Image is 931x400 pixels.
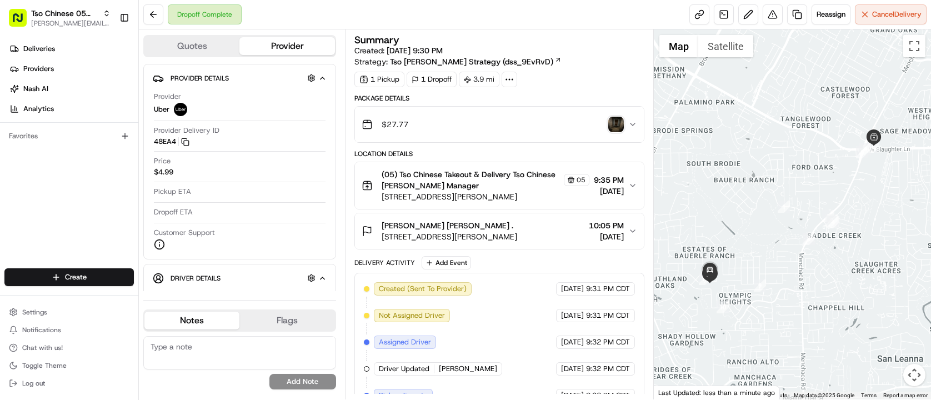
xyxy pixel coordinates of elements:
[382,169,562,191] span: (05) Tso Chinese Takeout & Delivery Tso Chinese [PERSON_NAME] Manager
[4,358,134,373] button: Toggle Theme
[822,210,834,222] div: 2
[354,45,443,56] span: Created:
[4,60,138,78] a: Providers
[22,379,45,388] span: Log out
[154,228,215,238] span: Customer Support
[354,72,404,87] div: 1 Pickup
[561,284,584,294] span: [DATE]
[154,156,171,166] span: Price
[422,256,471,269] button: Add Event
[856,146,868,158] div: 5
[4,127,134,145] div: Favorites
[379,311,445,321] span: Not Assigned Driver
[4,376,134,391] button: Log out
[355,107,644,142] button: $27.77photo_proof_of_delivery image
[859,143,871,155] div: 7
[154,207,193,217] span: Dropoff ETA
[382,220,513,231] span: [PERSON_NAME] [PERSON_NAME] .
[903,364,925,386] button: Map camera controls
[379,284,467,294] span: Created (Sent To Provider)
[872,9,922,19] span: Cancel Delivery
[382,191,589,202] span: [STREET_ADDRESS][PERSON_NAME]
[144,312,239,329] button: Notes
[407,72,457,87] div: 1 Dropoff
[594,186,624,197] span: [DATE]
[174,103,187,116] img: uber-new-logo.jpeg
[439,364,497,374] span: [PERSON_NAME]
[817,9,845,19] span: Reassign
[354,56,562,67] div: Strategy:
[561,364,584,374] span: [DATE]
[354,94,644,103] div: Package Details
[657,385,693,399] a: Open this area in Google Maps (opens a new window)
[654,386,780,399] div: Last Updated: less than a minute ago
[608,117,624,132] img: photo_proof_of_delivery image
[354,258,415,267] div: Delivery Activity
[4,322,134,338] button: Notifications
[827,216,839,228] div: 4
[153,69,327,87] button: Provider Details
[22,326,61,334] span: Notifications
[239,312,334,329] button: Flags
[22,361,67,370] span: Toggle Theme
[387,46,443,56] span: [DATE] 9:30 PM
[586,284,630,294] span: 9:31 PM CDT
[22,343,63,352] span: Chat with us!
[794,392,854,398] span: Map data ©2025 Google
[154,137,189,147] button: 48EA4
[586,337,630,347] span: 9:32 PM CDT
[825,214,838,227] div: 3
[4,340,134,356] button: Chat with us!
[382,119,408,130] span: $27.77
[561,311,584,321] span: [DATE]
[861,392,877,398] a: Terms
[586,311,630,321] span: 9:31 PM CDT
[144,37,239,55] button: Quotes
[4,4,115,31] button: Tso Chinese 05 [PERSON_NAME][PERSON_NAME][EMAIL_ADDRESS][DOMAIN_NAME]
[379,337,431,347] span: Assigned Driver
[23,64,54,74] span: Providers
[867,141,879,153] div: 6
[855,4,927,24] button: CancelDelivery
[154,187,191,197] span: Pickup ETA
[22,308,47,317] span: Settings
[171,274,221,283] span: Driver Details
[171,74,229,83] span: Provider Details
[594,174,624,186] span: 9:35 PM
[577,176,585,184] span: 05
[239,37,334,55] button: Provider
[812,4,850,24] button: Reassign
[459,72,499,87] div: 3.9 mi
[586,364,630,374] span: 9:32 PM CDT
[154,167,173,177] span: $4.99
[589,231,624,242] span: [DATE]
[354,149,644,158] div: Location Details
[31,8,98,19] button: Tso Chinese 05 [PERSON_NAME]
[4,100,138,118] a: Analytics
[4,268,134,286] button: Create
[390,56,553,67] span: Tso [PERSON_NAME] Strategy (dss_9EvRvD)
[754,279,766,292] div: 9
[65,272,87,282] span: Create
[4,304,134,320] button: Settings
[23,84,48,94] span: Nash AI
[883,392,928,398] a: Report a map error
[154,92,181,102] span: Provider
[778,201,790,213] div: 1
[657,385,693,399] img: Google
[31,19,111,28] span: [PERSON_NAME][EMAIL_ADDRESS][DOMAIN_NAME]
[903,35,925,57] button: Toggle fullscreen view
[23,104,54,114] span: Analytics
[4,40,138,58] a: Deliveries
[390,56,562,67] a: Tso [PERSON_NAME] Strategy (dss_9EvRvD)
[355,213,644,249] button: [PERSON_NAME] [PERSON_NAME] .[STREET_ADDRESS][PERSON_NAME]10:05 PM[DATE]
[154,126,219,136] span: Provider Delivery ID
[659,35,698,57] button: Show street map
[717,301,729,313] div: 10
[154,104,169,114] span: Uber
[379,364,429,374] span: Driver Updated
[698,35,753,57] button: Show satellite imagery
[589,220,624,231] span: 10:05 PM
